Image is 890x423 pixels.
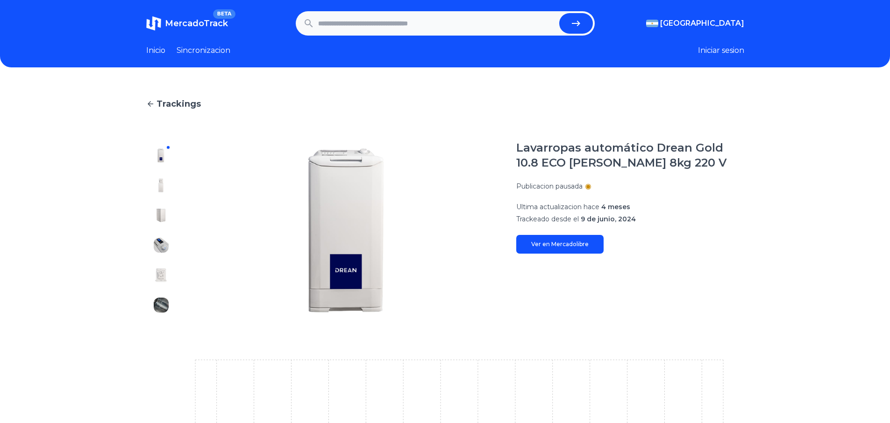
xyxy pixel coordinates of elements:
img: Argentina [646,20,658,27]
a: Sincronizacion [177,45,230,56]
p: Publicacion pausada [516,182,583,191]
img: Lavarropas automático Drean Gold 10.8 ECO blanco 8kg 220 V [154,298,169,313]
span: [GEOGRAPHIC_DATA] [660,18,744,29]
img: Lavarropas automático Drean Gold 10.8 ECO blanco 8kg 220 V [154,148,169,163]
span: Trackings [157,97,201,110]
button: [GEOGRAPHIC_DATA] [646,18,744,29]
img: Lavarropas automático Drean Gold 10.8 ECO blanco 8kg 220 V [154,208,169,223]
a: Ver en Mercadolibre [516,235,604,254]
h1: Lavarropas automático Drean Gold 10.8 ECO [PERSON_NAME] 8kg 220 V [516,140,744,170]
img: Lavarropas automático Drean Gold 10.8 ECO blanco 8kg 220 V [154,178,169,193]
img: MercadoTrack [146,16,161,31]
span: MercadoTrack [165,18,228,29]
button: Iniciar sesion [698,45,744,56]
span: 4 meses [601,203,630,211]
img: Lavarropas automático Drean Gold 10.8 ECO blanco 8kg 220 V [195,140,498,320]
img: Lavarropas automático Drean Gold 10.8 ECO blanco 8kg 220 V [154,268,169,283]
img: Lavarropas automático Drean Gold 10.8 ECO blanco 8kg 220 V [154,238,169,253]
a: MercadoTrackBETA [146,16,228,31]
span: Trackeado desde el [516,215,579,223]
span: 9 de junio, 2024 [581,215,636,223]
a: Inicio [146,45,165,56]
a: Trackings [146,97,744,110]
span: Ultima actualizacion hace [516,203,599,211]
span: BETA [213,9,235,19]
